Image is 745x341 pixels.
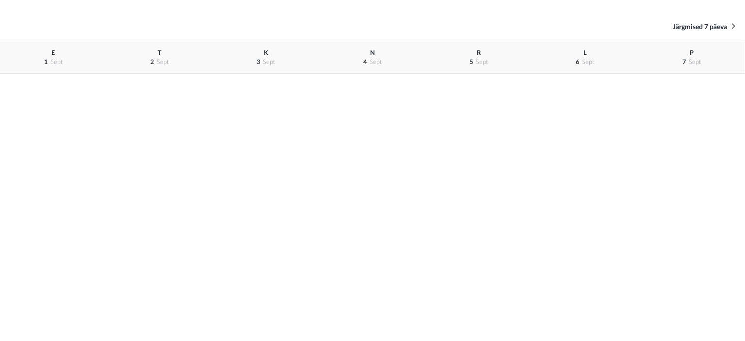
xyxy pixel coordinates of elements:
[150,59,154,65] span: 2
[363,59,367,65] span: 4
[264,50,268,56] span: K
[673,21,735,32] a: Järgmised 7 päeva
[690,50,694,56] span: P
[158,50,162,56] span: T
[576,59,579,65] span: 6
[51,50,55,56] span: E
[477,50,481,56] span: R
[582,59,594,65] span: sept
[689,59,701,65] span: sept
[257,59,260,65] span: 3
[370,50,375,56] span: N
[682,59,686,65] span: 7
[157,59,169,65] span: sept
[470,59,473,65] span: 5
[583,50,587,56] span: L
[673,24,727,31] span: Järgmised 7 päeva
[44,59,48,65] span: 1
[370,59,382,65] span: sept
[263,59,275,65] span: sept
[476,59,488,65] span: sept
[50,59,63,65] span: sept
